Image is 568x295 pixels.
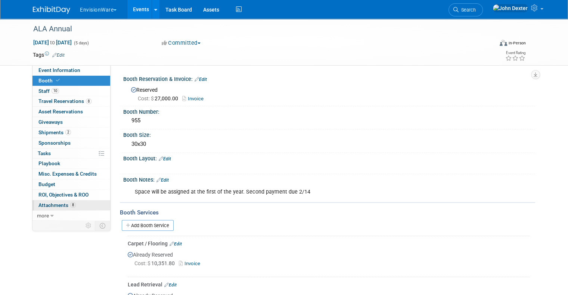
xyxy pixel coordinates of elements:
[32,138,110,148] a: Sponsorships
[65,129,71,135] span: 2
[32,76,110,86] a: Booth
[73,41,89,45] span: (5 days)
[38,129,71,135] span: Shipments
[130,185,455,200] div: Space will be assigned at the first of the year. Second payment due 2/14
[179,261,203,266] a: Invoice
[86,98,91,104] span: 8
[32,96,110,106] a: Travel Reservations8
[195,77,207,82] a: Edit
[32,200,110,210] a: Attachments8
[33,39,72,46] span: [DATE] [DATE]
[182,96,207,101] a: Invoice
[128,281,530,288] div: Lead Retrieval
[123,106,535,116] div: Booth Number:
[134,260,178,266] span: 10,351.80
[38,171,97,177] span: Misc. Expenses & Credits
[123,129,535,139] div: Booth Size:
[170,241,182,247] a: Edit
[32,65,110,75] a: Event Information
[123,153,535,163] div: Booth Layout:
[38,98,91,104] span: Travel Reservations
[459,7,476,13] span: Search
[32,117,110,127] a: Giveaways
[70,202,76,208] span: 8
[453,39,526,50] div: Event Format
[129,115,530,126] div: 955
[38,109,83,114] span: Asset Reservations
[38,202,76,208] span: Attachments
[123,73,535,83] div: Booth Reservation & Invoice:
[38,181,55,187] span: Budget
[37,213,49,219] span: more
[38,88,59,94] span: Staff
[448,3,483,16] a: Search
[32,107,110,117] a: Asset Reservations
[138,95,181,101] span: 27,000.00
[32,148,110,159] a: Tasks
[159,39,204,47] button: Committed
[52,88,59,94] span: 10
[129,84,530,103] div: Reserved
[128,240,530,247] div: Carpet / Flooring
[505,51,525,55] div: Event Rating
[128,247,530,274] div: Already Reserved
[156,178,169,183] a: Edit
[32,179,110,189] a: Budget
[38,150,51,156] span: Tasks
[38,140,71,146] span: Sponsorships
[32,128,110,138] a: Shipments2
[82,221,95,230] td: Personalize Event Tab Strip
[500,40,507,46] img: Format-Inperson.png
[38,160,60,166] span: Playbook
[508,40,526,46] div: In-Person
[33,51,65,59] td: Tags
[32,169,110,179] a: Misc. Expenses & Credits
[38,78,61,84] span: Booth
[164,282,177,288] a: Edit
[129,138,530,150] div: 30x30
[49,40,56,45] span: to
[120,208,535,217] div: Booth Services
[38,119,63,125] span: Giveaways
[31,22,484,36] div: ALA Annual
[33,6,70,14] img: ExhibitDay
[159,156,171,161] a: Edit
[138,95,155,101] span: Cost: $
[32,159,110,169] a: Playbook
[56,78,60,82] i: Booth reservation complete
[32,190,110,200] a: ROI, Objectives & ROO
[38,192,89,198] span: ROI, Objectives & ROO
[38,67,80,73] span: Event Information
[32,86,110,96] a: Staff10
[32,211,110,221] a: more
[52,53,65,58] a: Edit
[134,260,151,266] span: Cost: $
[95,221,111,230] td: Toggle Event Tabs
[123,174,535,184] div: Booth Notes:
[122,220,174,231] a: Add Booth Service
[493,4,528,12] img: John Dexter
